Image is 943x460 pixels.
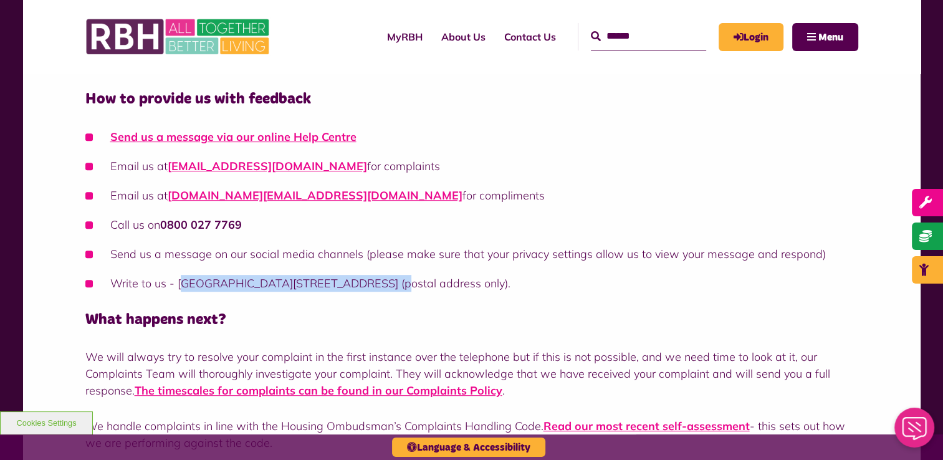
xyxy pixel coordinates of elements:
[160,218,242,232] strong: 0800 027 7769
[85,90,858,109] h4: How to provide us with feedback
[110,130,357,144] a: Send us a message via our online Help Centre - open in a new tab
[378,20,432,54] a: MyRBH
[85,216,858,233] li: Call us on
[85,158,858,175] li: Email us at for complaints
[85,246,858,262] li: Send us a message on our social media channels (please make sure that your privacy settings allow...
[85,348,858,399] p: We will always try to resolve your complaint in the first instance over the telephone but if this...
[392,438,545,457] button: Language & Accessibility
[495,20,565,54] a: Contact Us
[168,188,462,203] a: [DOMAIN_NAME][EMAIL_ADDRESS][DOMAIN_NAME]
[85,12,272,61] img: RBH
[85,310,858,330] h4: What happens next?
[543,419,750,433] a: Read our most recent self-assessment - open in a new tab
[135,383,502,398] a: The timescales for complaints can be found in our Complaints Policy - open in a new tab
[168,159,367,173] a: [EMAIL_ADDRESS][DOMAIN_NAME]
[85,418,858,451] p: We handle complaints in line with the Housing Ombudsman’s Complaints Handling Code. - this sets o...
[432,20,495,54] a: About Us
[719,23,783,51] a: MyRBH
[818,32,843,42] span: Menu
[792,23,858,51] button: Navigation
[85,275,858,292] li: Write to us - [GEOGRAPHIC_DATA][STREET_ADDRESS] (postal address only).
[591,23,706,50] input: Search
[887,404,943,460] iframe: Netcall Web Assistant for live chat
[85,187,858,204] li: Email us at for compliments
